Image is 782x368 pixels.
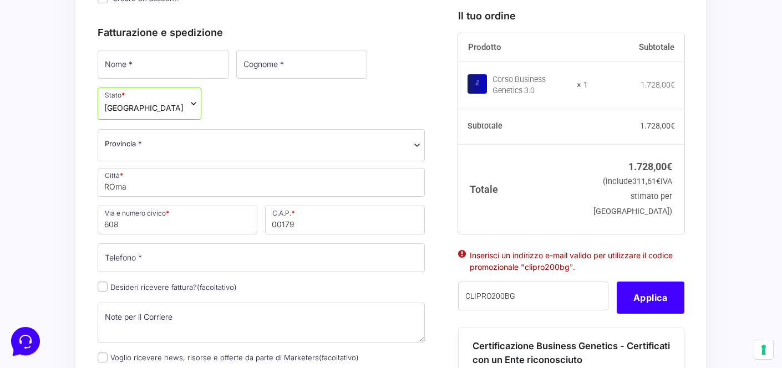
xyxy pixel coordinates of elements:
[628,160,672,172] bdi: 1.728,00
[641,80,675,89] bdi: 1.728,00
[98,25,425,40] h3: Fatturazione e spedizione
[35,62,58,84] img: dark
[98,206,257,234] input: Via e numero civico *
[33,282,52,292] p: Home
[98,88,201,120] span: Stato
[671,121,675,130] span: €
[9,266,77,292] button: Home
[118,137,204,146] a: Apri Centro Assistenza
[588,33,684,62] th: Subtotale
[145,266,213,292] button: Aiuto
[104,102,184,114] span: Italia
[9,325,42,358] iframe: Customerly Messenger Launcher
[98,243,425,272] input: Telefono *
[98,50,228,79] input: Nome *
[458,33,588,62] th: Prodotto
[632,177,661,186] span: 311,61
[98,168,425,197] input: Città *
[468,74,487,93] img: Corso Business Genetics 3.0
[458,109,588,144] th: Subtotale
[617,282,684,314] button: Applica
[593,177,672,216] small: (include IVA stimato per [GEOGRAPHIC_DATA])
[53,62,75,84] img: dark
[18,62,40,84] img: dark
[319,353,359,362] span: (facoltativo)
[96,282,126,292] p: Messaggi
[98,353,359,362] label: Voglio ricevere news, risorse e offerte da parte di Marketers
[105,138,142,150] span: Provincia *
[492,74,570,96] div: Corso Business Genetics 3.0
[171,282,187,292] p: Aiuto
[640,121,675,130] bdi: 1.728,00
[458,144,588,233] th: Totale
[98,352,108,362] input: Voglio ricevere news, risorse e offerte da parte di Marketers(facoltativo)
[473,340,670,365] span: Certificazione Business Genetics - Certificati con un Ente riconosciuto
[577,80,588,91] strong: × 1
[667,160,672,172] span: €
[18,137,87,146] span: Trova una risposta
[197,283,237,292] span: (facoltativo)
[98,283,237,292] label: Desideri ricevere fattura?
[9,9,186,27] h2: Ciao da Marketers 👋
[98,282,108,292] input: Desideri ricevere fattura?(facoltativo)
[265,206,425,234] input: C.A.P. *
[25,161,181,172] input: Cerca un articolo...
[77,266,145,292] button: Messaggi
[656,177,661,186] span: €
[18,44,94,53] span: Le tue conversazioni
[98,129,425,161] span: Provincia
[72,100,164,109] span: Inizia una conversazione
[754,340,773,359] button: Le tue preferenze relative al consenso per le tecnologie di tracciamento
[458,8,684,23] h3: Il tuo ordine
[236,50,367,79] input: Cognome *
[458,282,608,310] input: Coupon
[18,93,204,115] button: Inizia una conversazione
[671,80,675,89] span: €
[470,249,673,272] li: Inserisci un indirizzo e-mail valido per utilizzare il codice promozionale "clipro200bg".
